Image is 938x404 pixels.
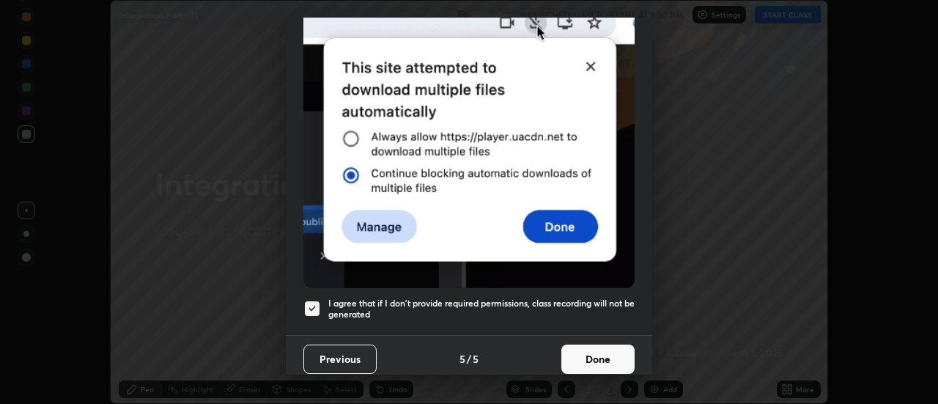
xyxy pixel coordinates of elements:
h4: / [467,351,471,367]
button: Done [561,345,635,374]
button: Previous [303,345,377,374]
h4: 5 [459,351,465,367]
h4: 5 [473,351,479,367]
h5: I agree that if I don't provide required permissions, class recording will not be generated [328,298,635,320]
